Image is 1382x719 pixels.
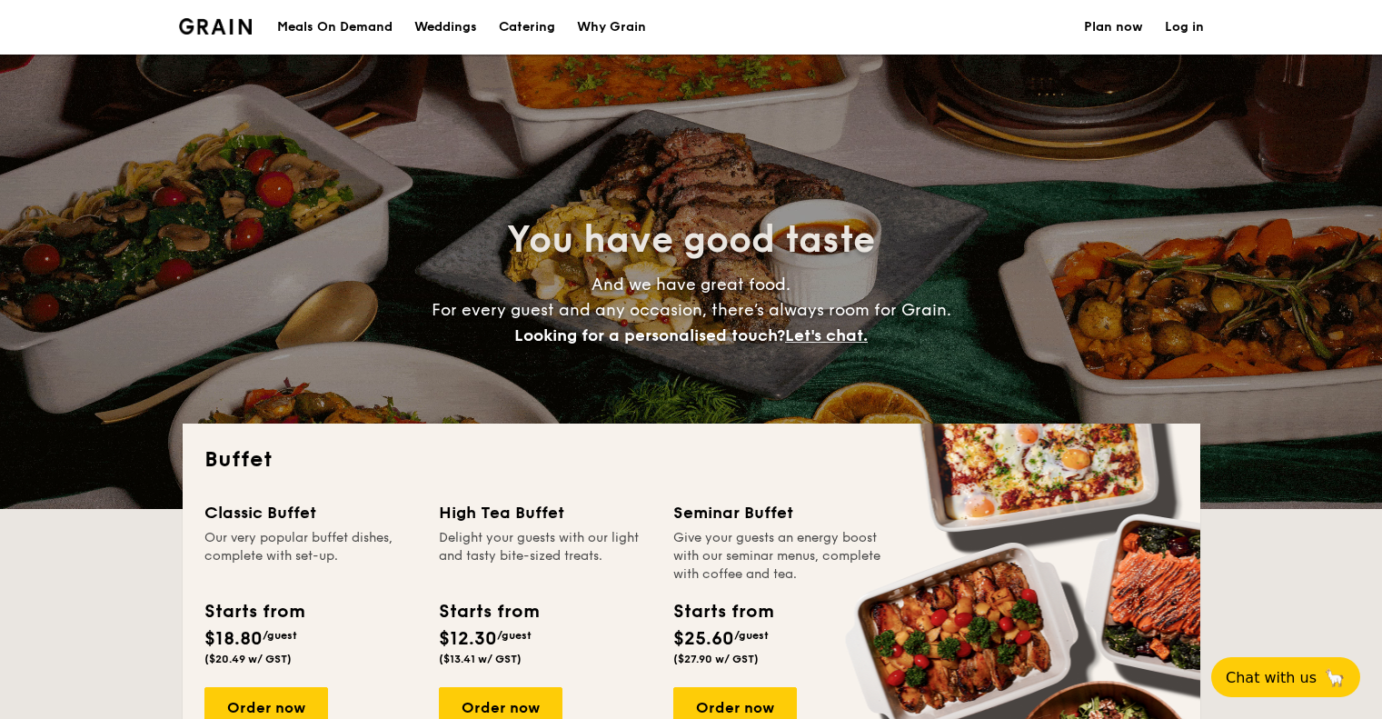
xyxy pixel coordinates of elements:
[439,628,497,650] span: $12.30
[1211,657,1360,697] button: Chat with us🦙
[785,325,868,345] span: Let's chat.
[439,500,651,525] div: High Tea Buffet
[673,529,886,584] div: Give your guests an energy boost with our seminar menus, complete with coffee and tea.
[497,629,532,642] span: /guest
[204,529,417,584] div: Our very popular buffet dishes, complete with set-up.
[673,500,886,525] div: Seminar Buffet
[439,653,522,665] span: ($13.41 w/ GST)
[179,18,253,35] a: Logotype
[734,629,769,642] span: /guest
[673,598,772,625] div: Starts from
[673,653,759,665] span: ($27.90 w/ GST)
[1226,669,1317,686] span: Chat with us
[179,18,253,35] img: Grain
[263,629,297,642] span: /guest
[204,445,1178,474] h2: Buffet
[204,598,303,625] div: Starts from
[673,628,734,650] span: $25.60
[1324,667,1346,688] span: 🦙
[439,598,538,625] div: Starts from
[204,500,417,525] div: Classic Buffet
[204,653,292,665] span: ($20.49 w/ GST)
[439,529,651,584] div: Delight your guests with our light and tasty bite-sized treats.
[204,628,263,650] span: $18.80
